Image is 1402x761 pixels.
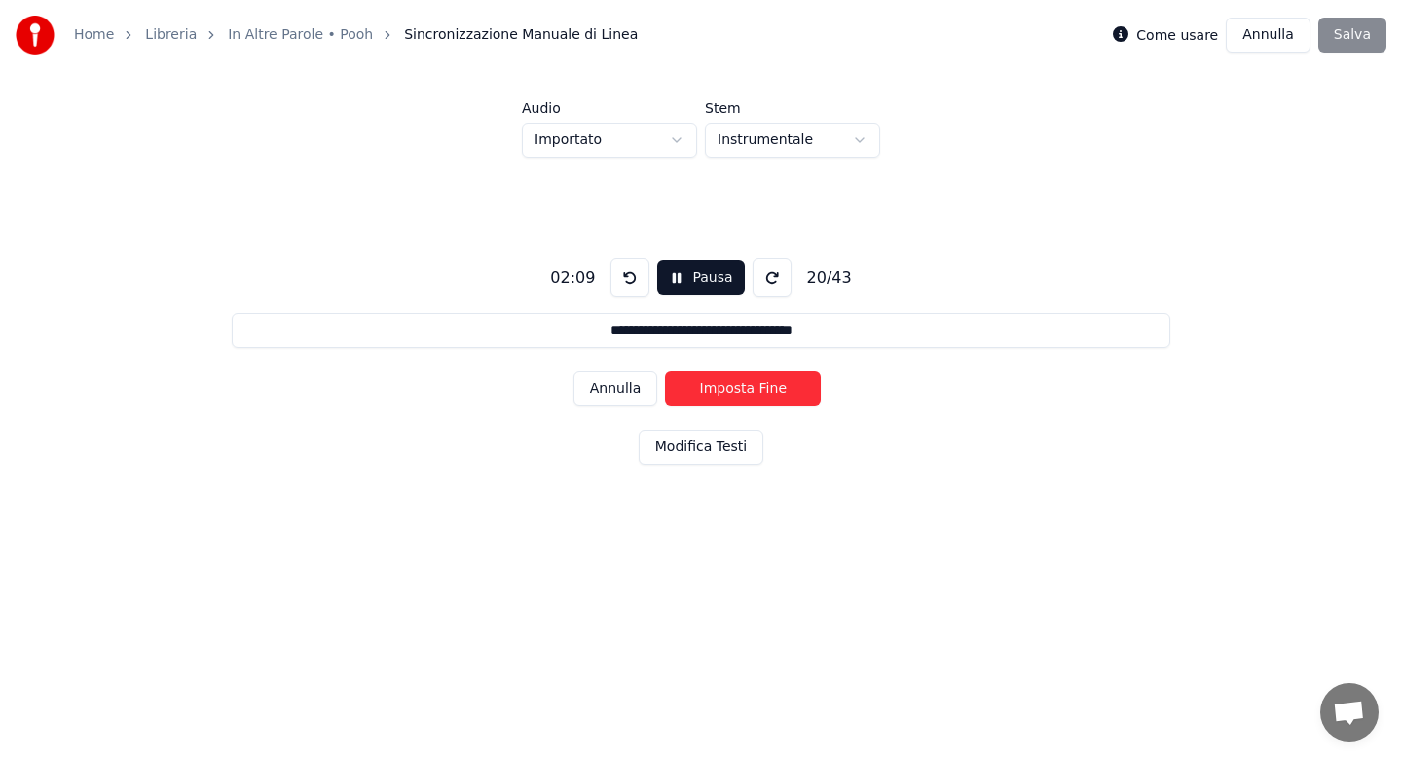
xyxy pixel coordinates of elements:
img: youka [16,16,55,55]
div: 02:09 [542,266,603,289]
label: Audio [522,101,697,115]
a: Libreria [145,25,197,45]
div: Aprire la chat [1320,683,1379,742]
a: Home [74,25,114,45]
label: Stem [705,101,880,115]
button: Annulla [1226,18,1310,53]
button: Pausa [657,260,744,295]
button: Imposta Fine [665,371,821,406]
div: 20 / 43 [799,266,860,289]
button: Annulla [573,371,658,406]
span: Sincronizzazione Manuale di Linea [404,25,638,45]
button: Modifica Testi [639,430,763,465]
a: In Altre Parole • Pooh [228,25,373,45]
nav: breadcrumb [74,25,638,45]
label: Come usare [1136,28,1218,42]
